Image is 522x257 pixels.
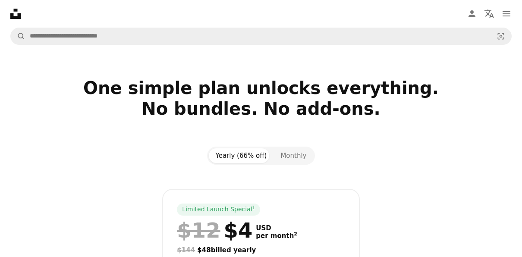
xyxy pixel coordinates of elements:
[292,232,299,240] a: 2
[10,28,512,45] form: Find visuals sitewide
[463,5,481,22] a: Log in / Sign up
[481,5,498,22] button: Language
[177,204,260,216] div: Limited Launch Special
[498,5,515,22] button: Menu
[256,224,297,232] span: USD
[10,78,512,140] h2: One simple plan unlocks everything. No bundles. No add-ons.
[256,232,297,240] span: per month
[10,9,21,19] a: Home — Unsplash
[251,205,257,214] a: 1
[252,205,255,210] sup: 1
[177,246,195,254] span: $144
[177,219,220,241] span: $12
[294,231,297,237] sup: 2
[177,245,345,255] div: $48 billed yearly
[11,28,25,44] button: Search Unsplash
[274,148,313,163] button: Monthly
[177,219,252,241] div: $4
[491,28,511,44] button: Visual search
[209,148,274,163] button: Yearly (66% off)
